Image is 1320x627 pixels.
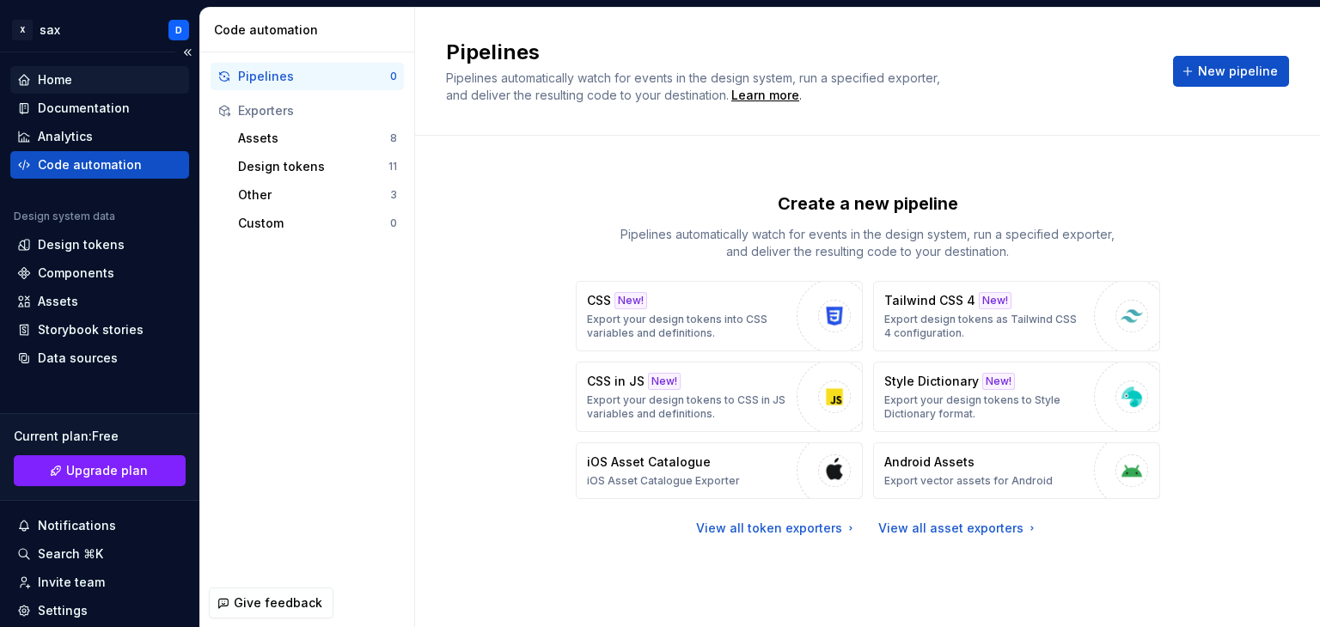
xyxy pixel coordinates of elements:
a: Storybook stories [10,316,189,344]
div: Assets [38,293,78,310]
button: Style DictionaryNew!Export your design tokens to Style Dictionary format. [873,362,1160,432]
div: Storybook stories [38,321,144,338]
div: Code automation [214,21,407,39]
p: Style Dictionary [884,373,979,390]
div: Components [38,265,114,282]
button: Custom0 [231,210,404,237]
span: Upgrade plan [66,462,148,479]
button: CSS in JSNew!Export your design tokens to CSS in JS variables and definitions. [576,362,863,432]
a: Upgrade plan [14,455,186,486]
button: Assets8 [231,125,404,152]
a: Design tokens [10,231,189,259]
div: 11 [388,160,397,173]
p: Export your design tokens to Style Dictionary format. [884,393,1085,421]
div: Analytics [38,128,93,145]
a: Home [10,66,189,94]
div: New! [648,373,681,390]
a: Documentation [10,94,189,122]
a: Invite team [10,569,189,596]
div: Data sources [38,350,118,367]
span: New pipeline [1198,63,1278,80]
a: View all token exporters [696,520,858,537]
button: Search ⌘K [10,540,189,568]
span: . [729,89,802,102]
div: Pipelines [238,68,390,85]
p: Export your design tokens to CSS in JS variables and definitions. [587,393,788,421]
p: Export vector assets for Android [884,474,1053,488]
div: 8 [390,131,397,145]
p: Export your design tokens into CSS variables and definitions. [587,313,788,340]
a: Assets [10,288,189,315]
a: Components [10,259,189,287]
button: Pipelines0 [211,63,404,90]
h2: Pipelines [446,39,1152,66]
div: Settings [38,602,88,619]
div: New! [982,373,1015,390]
p: Android Assets [884,454,975,471]
div: Invite team [38,574,105,591]
p: Pipelines automatically watch for events in the design system, run a specified exporter, and deli... [610,226,1126,260]
a: Settings [10,597,189,624]
button: Android AssetsExport vector assets for Android [873,442,1160,499]
div: New! [614,292,647,309]
a: Learn more [731,87,799,104]
div: sax [40,21,60,39]
p: Export design tokens as Tailwind CSS 4 configuration. [884,313,1085,340]
button: Other3 [231,181,404,209]
div: 0 [390,216,397,230]
p: iOS Asset Catalogue Exporter [587,474,740,488]
button: New pipeline [1173,56,1289,87]
button: XsaxD [3,11,196,48]
button: Tailwind CSS 4New!Export design tokens as Tailwind CSS 4 configuration. [873,281,1160,351]
div: Code automation [38,156,142,173]
div: Exporters [238,102,397,119]
p: Tailwind CSS 4 [884,292,975,309]
div: Documentation [38,100,130,117]
div: Other [238,186,390,204]
a: Data sources [10,344,189,372]
button: Give feedback [209,587,333,618]
div: Notifications [38,517,116,534]
a: Code automation [10,151,189,179]
span: Pipelines automatically watch for events in the design system, run a specified exporter, and deli... [446,70,944,102]
div: Search ⌘K [38,545,103,563]
span: Give feedback [234,594,322,612]
button: iOS Asset CatalogueiOS Asset Catalogue Exporter [576,442,863,499]
p: CSS in JS [587,373,645,390]
p: CSS [587,292,611,309]
div: New! [979,292,1011,309]
div: Assets [238,130,390,147]
p: Create a new pipeline [778,192,958,216]
a: View all asset exporters [878,520,1039,537]
div: Design system data [14,210,115,223]
button: Collapse sidebar [175,40,199,64]
div: 0 [390,70,397,83]
div: Design tokens [38,236,125,253]
div: Custom [238,215,390,232]
button: CSSNew!Export your design tokens into CSS variables and definitions. [576,281,863,351]
div: Design tokens [238,158,388,175]
div: Current plan : Free [14,428,186,445]
div: X [12,20,33,40]
div: Home [38,71,72,88]
button: Design tokens11 [231,153,404,180]
button: Notifications [10,512,189,539]
div: 3 [390,188,397,202]
div: D [175,23,182,37]
a: Analytics [10,123,189,150]
p: iOS Asset Catalogue [587,454,711,471]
